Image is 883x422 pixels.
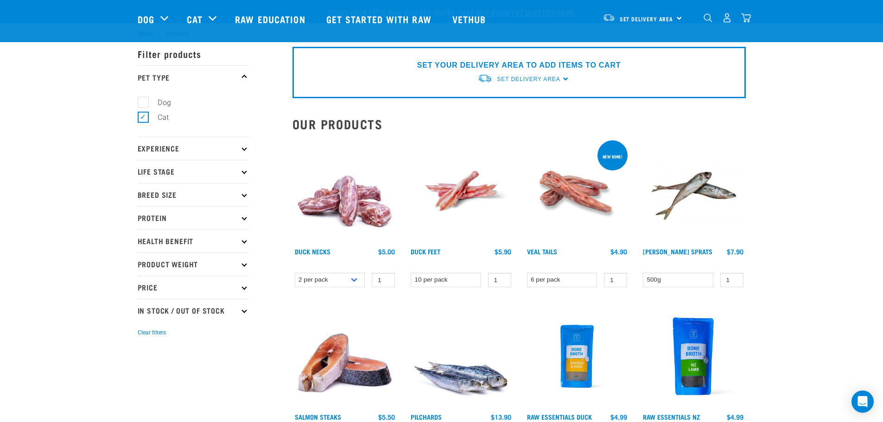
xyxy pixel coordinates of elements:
[643,250,712,253] a: [PERSON_NAME] Sprats
[598,150,627,164] div: New bone!
[295,250,330,253] a: Duck Necks
[292,304,398,409] img: 1148 Salmon Steaks 01
[378,413,395,421] div: $5.50
[495,248,511,255] div: $5.90
[138,160,249,183] p: Life Stage
[443,0,498,38] a: Vethub
[292,139,398,244] img: Pile Of Duck Necks For Pets
[488,273,511,287] input: 1
[292,117,746,131] h2: Our Products
[226,0,317,38] a: Raw Education
[411,415,442,418] a: Pilchards
[143,112,172,123] label: Cat
[610,413,627,421] div: $4.99
[408,304,514,409] img: Four Whole Pilchards
[603,13,615,22] img: van-moving.png
[411,250,440,253] a: Duck Feet
[138,183,249,206] p: Breed Size
[704,13,712,22] img: home-icon-1@2x.png
[527,250,557,253] a: Veal Tails
[138,137,249,160] p: Experience
[497,76,560,82] span: Set Delivery Area
[741,13,751,23] img: home-icon@2x.png
[641,304,746,409] img: Raw Essentials New Zealand Lamb Bone Broth For Cats & Dogs
[525,304,630,409] img: RE Product Shoot 2023 Nov8793 1
[138,299,249,322] p: In Stock / Out Of Stock
[143,97,175,108] label: Dog
[722,13,732,23] img: user.png
[295,415,341,418] a: Salmon Steaks
[727,413,743,421] div: $4.99
[610,248,627,255] div: $4.90
[138,65,249,88] p: Pet Type
[604,273,627,287] input: 1
[620,17,673,20] span: Set Delivery Area
[138,276,249,299] p: Price
[138,252,249,276] p: Product Weight
[138,229,249,252] p: Health Benefit
[372,273,395,287] input: 1
[138,328,166,337] button: Clear filters
[727,248,743,255] div: $7.90
[138,12,154,26] a: Dog
[641,139,746,244] img: Jack Mackarel Sparts Raw Fish For Dogs
[187,12,203,26] a: Cat
[138,42,249,65] p: Filter products
[525,139,630,244] img: Veal Tails
[408,139,514,244] img: Raw Essentials Duck Feet Raw Meaty Bones For Dogs
[317,0,443,38] a: Get started with Raw
[477,74,492,83] img: van-moving.png
[138,206,249,229] p: Protein
[378,248,395,255] div: $5.00
[720,273,743,287] input: 1
[491,413,511,421] div: $13.90
[851,391,874,413] div: Open Intercom Messenger
[417,60,621,71] p: SET YOUR DELIVERY AREA TO ADD ITEMS TO CART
